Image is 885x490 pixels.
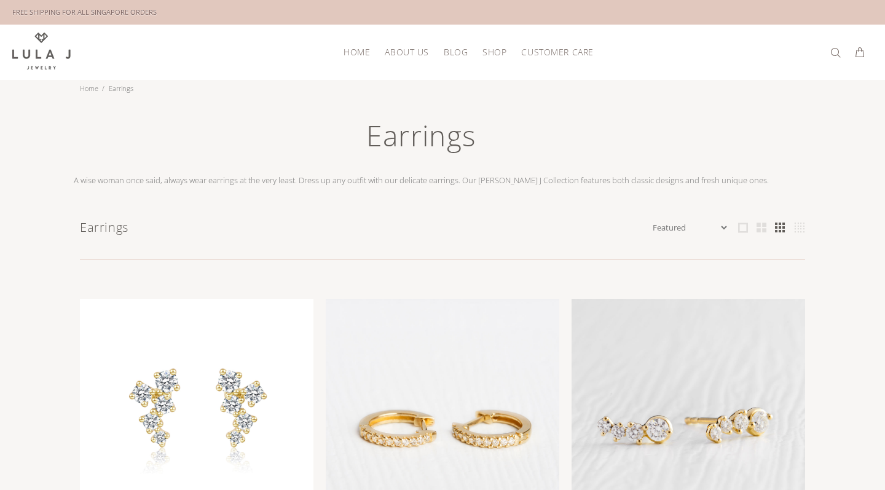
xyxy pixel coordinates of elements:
[475,42,514,61] a: Shop
[80,84,98,93] a: Home
[572,409,805,420] a: Ivy Climber earrings
[74,174,769,186] p: A wise woman once said, always wear earrings at the very least. Dress up any outfit with our deli...
[521,47,593,57] span: Customer Care
[514,42,593,61] a: Customer Care
[326,409,559,420] a: Diamond huggies
[482,47,506,57] span: Shop
[74,117,769,164] h1: Earrings
[444,47,468,57] span: Blog
[12,6,157,19] div: FREE SHIPPING FOR ALL SINGAPORE ORDERS
[102,80,137,97] li: Earrings
[80,218,650,237] h1: Earrings
[80,409,313,420] a: Aura Diamond earrings
[344,47,370,57] span: HOME
[385,47,428,57] span: About Us
[336,42,377,61] a: HOME
[436,42,475,61] a: Blog
[377,42,436,61] a: About Us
